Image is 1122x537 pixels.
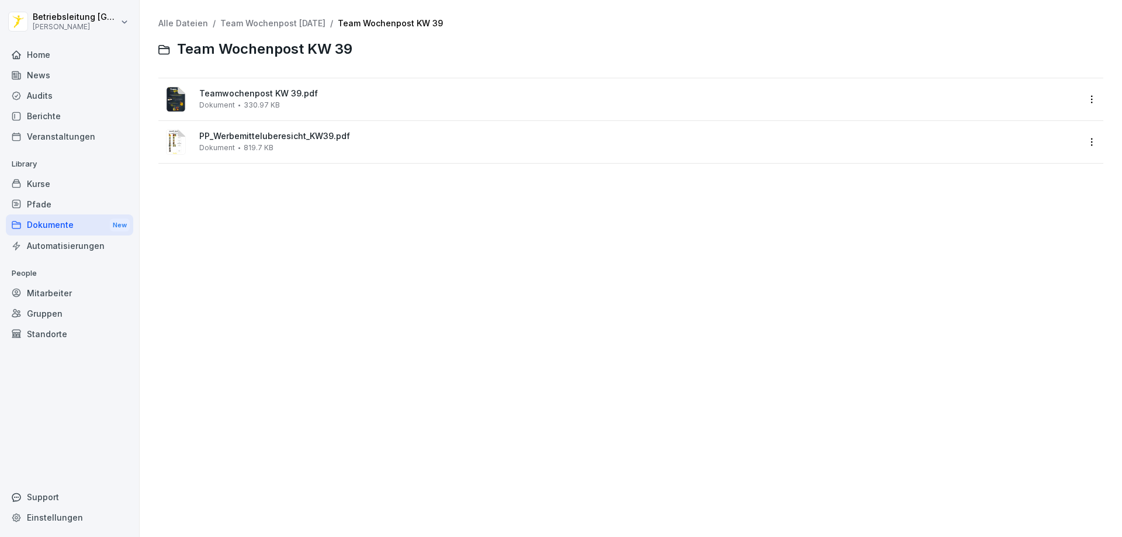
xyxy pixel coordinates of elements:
[330,19,333,29] span: /
[6,65,133,85] a: News
[6,126,133,147] a: Veranstaltungen
[6,324,133,344] a: Standorte
[199,89,1079,99] span: Teamwochenpost KW 39.pdf
[6,44,133,65] a: Home
[199,131,1079,141] span: PP_Werbemitteluberesicht_KW39.pdf
[6,85,133,106] a: Audits
[6,194,133,214] a: Pfade
[6,264,133,283] p: People
[6,106,133,126] a: Berichte
[6,155,133,174] p: Library
[6,174,133,194] a: Kurse
[244,101,280,109] span: 330.97 KB
[213,19,216,29] span: /
[6,214,133,236] div: Dokumente
[244,144,273,152] span: 819.7 KB
[33,12,118,22] p: Betriebsleitung [GEOGRAPHIC_DATA]
[158,18,208,28] a: Alle Dateien
[199,144,235,152] span: Dokument
[6,235,133,256] a: Automatisierungen
[199,101,235,109] span: Dokument
[177,41,352,58] span: Team Wochenpost KW 39
[6,303,133,324] a: Gruppen
[6,283,133,303] a: Mitarbeiter
[6,214,133,236] a: DokumenteNew
[220,18,325,28] a: Team Wochenpost [DATE]
[6,507,133,528] a: Einstellungen
[6,487,133,507] div: Support
[338,18,443,28] a: Team Wochenpost KW 39
[33,23,118,31] p: [PERSON_NAME]
[110,219,130,232] div: New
